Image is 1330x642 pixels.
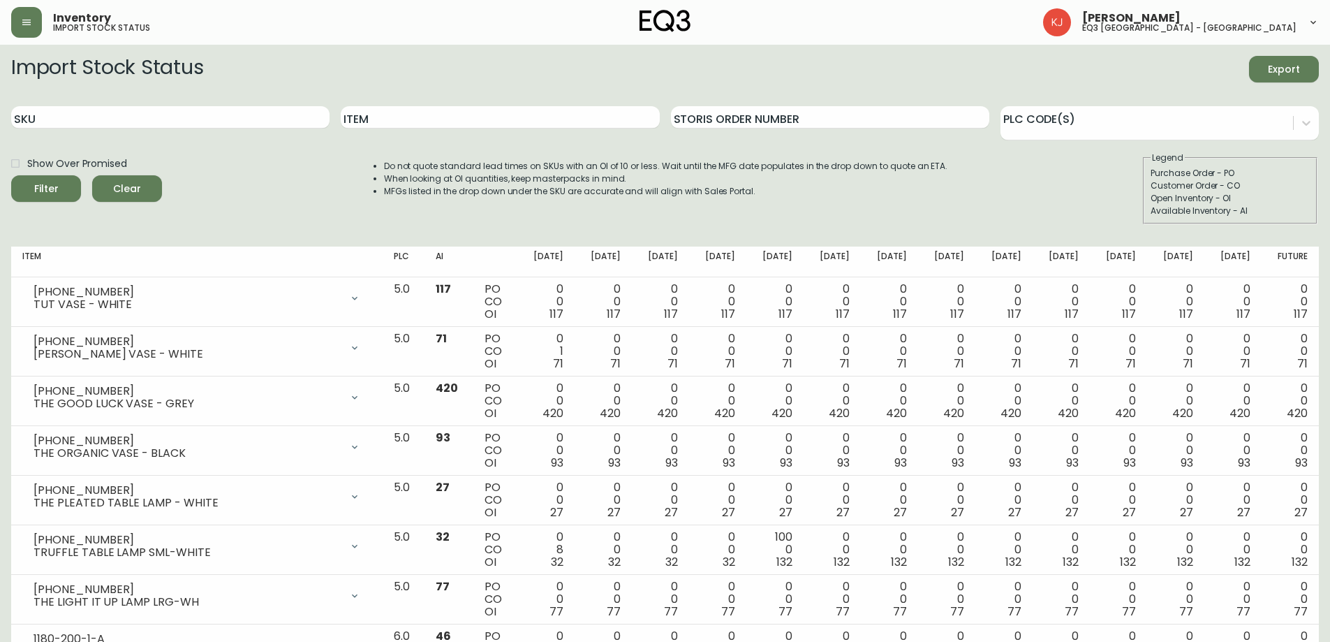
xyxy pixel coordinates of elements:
[517,247,575,277] th: [DATE]
[700,382,735,420] div: 0 0
[746,247,804,277] th: [DATE]
[92,175,162,202] button: Clear
[1273,531,1308,569] div: 0 0
[1292,554,1308,570] span: 132
[485,554,496,570] span: OI
[485,306,496,322] span: OI
[485,283,505,321] div: PO CO
[485,581,505,618] div: PO CO
[1043,8,1071,36] img: 24a625d34e264d2520941288c4a55f8e
[776,554,792,570] span: 132
[667,356,678,372] span: 71
[929,581,964,618] div: 0 0
[485,405,496,421] span: OI
[1151,167,1310,180] div: Purchase Order - PO
[782,356,792,372] span: 71
[485,504,496,520] span: OI
[383,426,424,476] td: 5.0
[1204,247,1262,277] th: [DATE]
[721,306,735,322] span: 117
[383,575,424,625] td: 5.0
[436,281,451,297] span: 117
[1234,554,1250,570] span: 132
[815,481,850,519] div: 0 0
[643,283,678,321] div: 0 0
[1295,455,1308,471] span: 93
[436,529,450,545] span: 32
[815,333,850,370] div: 0 0
[1063,554,1079,570] span: 132
[549,604,563,620] span: 77
[771,405,792,421] span: 420
[1005,554,1021,570] span: 132
[872,481,907,519] div: 0 0
[529,333,563,370] div: 0 1
[1260,61,1308,78] span: Export
[815,432,850,469] div: 0 0
[1044,481,1079,519] div: 0 0
[723,455,735,471] span: 93
[725,356,735,372] span: 71
[553,356,563,372] span: 71
[643,531,678,569] div: 0 0
[34,298,341,311] div: TUT VASE - WHITE
[103,180,151,198] span: Clear
[1158,581,1193,618] div: 0 0
[643,382,678,420] div: 0 0
[929,382,964,420] div: 0 0
[758,333,792,370] div: 0 0
[53,24,150,32] h5: import stock status
[778,306,792,322] span: 117
[34,534,341,546] div: [PHONE_NUMBER]
[551,455,563,471] span: 93
[1158,283,1193,321] div: 0 0
[1180,504,1193,520] span: 27
[1249,56,1319,82] button: Export
[657,405,678,421] span: 420
[872,382,907,420] div: 0 0
[758,432,792,469] div: 0 0
[1044,382,1079,420] div: 0 0
[836,604,850,620] span: 77
[529,382,563,420] div: 0 0
[1082,24,1296,32] h5: eq3 [GEOGRAPHIC_DATA] - [GEOGRAPHIC_DATA]
[1294,504,1308,520] span: 27
[384,185,948,198] li: MFGs listed in the drop down under the SKU are accurate and will align with Sales Portal.
[643,481,678,519] div: 0 0
[485,333,505,370] div: PO CO
[872,333,907,370] div: 0 0
[34,335,341,348] div: [PHONE_NUMBER]
[485,432,505,469] div: PO CO
[943,405,964,421] span: 420
[383,247,424,277] th: PLC
[1000,405,1021,421] span: 420
[586,581,621,618] div: 0 0
[1183,356,1193,372] span: 71
[872,581,907,618] div: 0 0
[839,356,850,372] span: 71
[607,306,621,322] span: 117
[987,283,1021,321] div: 0 0
[815,531,850,569] div: 0 0
[1123,504,1136,520] span: 27
[987,333,1021,370] div: 0 0
[1237,504,1250,520] span: 27
[1172,405,1193,421] span: 420
[987,432,1021,469] div: 0 0
[34,484,341,497] div: [PHONE_NUMBER]
[1151,192,1310,205] div: Open Inventory - OI
[1120,554,1136,570] span: 132
[929,481,964,519] div: 0 0
[815,382,850,420] div: 0 0
[22,382,371,413] div: [PHONE_NUMBER]THE GOOD LUCK VASE - GREY
[632,247,689,277] th: [DATE]
[34,583,341,596] div: [PHONE_NUMBER]
[1151,152,1185,164] legend: Legend
[1068,356,1079,372] span: 71
[643,333,678,370] div: 0 0
[664,604,678,620] span: 77
[1158,481,1193,519] div: 0 0
[893,604,907,620] span: 77
[700,581,735,618] div: 0 0
[383,525,424,575] td: 5.0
